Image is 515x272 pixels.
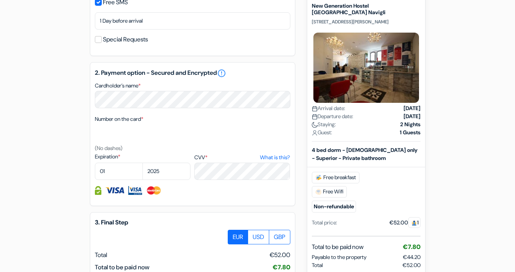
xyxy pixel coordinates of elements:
[312,261,323,269] span: Total
[400,128,421,136] strong: 1 Guests
[312,3,421,16] h5: New Generation Hostel [GEOGRAPHIC_DATA] Navigli
[273,263,290,271] span: €7.80
[389,218,421,226] div: €52.00
[402,261,421,269] span: €52.00
[403,253,421,260] span: €44.20
[312,112,353,120] span: Departure date:
[312,253,366,261] span: Payable to the property
[411,220,417,226] img: guest.svg
[95,251,107,259] span: Total
[95,115,143,123] label: Number on the card
[312,120,336,128] span: Staying:
[400,120,421,128] strong: 2 Nights
[95,186,101,195] img: Credit card information fully secured and encrypted
[105,186,124,195] img: Visa
[103,34,148,45] label: Special Requests
[312,130,318,135] img: user_icon.svg
[312,122,318,127] img: moon.svg
[404,104,421,112] strong: [DATE]
[312,114,318,119] img: calendar.svg
[95,69,290,78] h5: 2. Payment option - Secured and Encrypted
[403,242,421,251] span: €7.80
[269,230,290,244] label: GBP
[228,230,248,244] label: EUR
[217,69,226,78] a: error_outline
[312,18,421,25] p: [STREET_ADDRESS][PERSON_NAME]
[315,174,322,180] img: free_breakfast.svg
[312,106,318,111] img: calendar.svg
[312,128,332,136] span: Guest:
[312,104,345,112] span: Arrival date:
[248,230,269,244] label: USD
[312,146,417,161] b: 4 bed dorm - [DEMOGRAPHIC_DATA] only - Superior - Private bathroom
[95,153,190,161] label: Expiration
[128,186,142,195] img: Visa Electron
[408,217,421,227] span: 1
[194,153,290,162] label: CVV
[312,171,359,183] span: Free breakfast
[312,200,356,212] small: Non-refundable
[146,186,162,195] img: Master Card
[95,219,290,226] h5: 3. Final Step
[312,242,364,251] span: Total to be paid now
[95,263,149,271] span: Total to be paid now
[260,153,290,162] a: What is this?
[95,82,141,90] label: Cardholder’s name
[270,251,290,260] span: €52.00
[228,230,290,244] div: Basic radio toggle button group
[312,186,347,197] span: Free Wifi
[404,112,421,120] strong: [DATE]
[312,218,337,226] div: Total price:
[315,188,321,195] img: free_wifi.svg
[95,145,123,152] small: (No dashes)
